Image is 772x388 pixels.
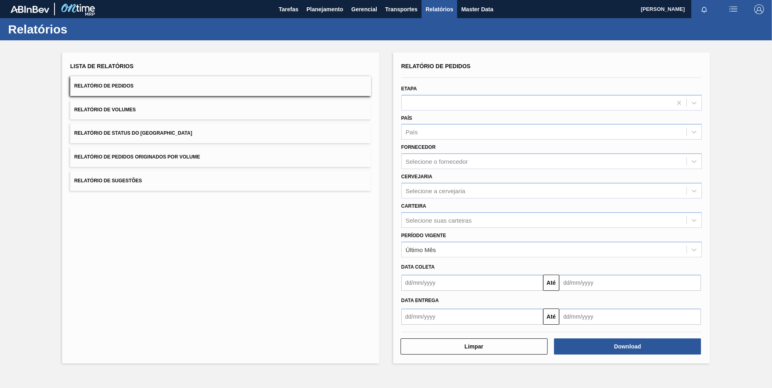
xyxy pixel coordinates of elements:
[559,275,701,291] input: dd/mm/yyyy
[74,154,200,160] span: Relatório de Pedidos Originados por Volume
[70,76,371,96] button: Relatório de Pedidos
[461,4,493,14] span: Master Data
[401,203,426,209] label: Carteira
[401,275,543,291] input: dd/mm/yyyy
[70,123,371,143] button: Relatório de Status do [GEOGRAPHIC_DATA]
[401,298,439,303] span: Data entrega
[401,309,543,325] input: dd/mm/yyyy
[74,107,136,113] span: Relatório de Volumes
[74,178,142,184] span: Relatório de Sugestões
[401,338,548,355] button: Limpar
[8,25,151,34] h1: Relatórios
[401,63,471,69] span: Relatório de Pedidos
[691,4,717,15] button: Notificações
[728,4,738,14] img: userActions
[401,115,412,121] label: País
[406,129,418,136] div: País
[70,147,371,167] button: Relatório de Pedidos Originados por Volume
[401,144,436,150] label: Fornecedor
[559,309,701,325] input: dd/mm/yyyy
[74,130,192,136] span: Relatório de Status do [GEOGRAPHIC_DATA]
[306,4,343,14] span: Planejamento
[554,338,701,355] button: Download
[401,86,417,92] label: Etapa
[10,6,49,13] img: TNhmsLtSVTkK8tSr43FrP2fwEKptu5GPRR3wAAAABJRU5ErkJggg==
[70,171,371,191] button: Relatório de Sugestões
[70,63,134,69] span: Lista de Relatórios
[385,4,417,14] span: Transportes
[279,4,298,14] span: Tarefas
[74,83,134,89] span: Relatório de Pedidos
[406,187,466,194] div: Selecione a cervejaria
[754,4,764,14] img: Logout
[543,275,559,291] button: Até
[401,174,432,179] label: Cervejaria
[406,246,436,253] div: Último Mês
[426,4,453,14] span: Relatórios
[351,4,377,14] span: Gerencial
[401,233,446,238] label: Período Vigente
[401,264,435,270] span: Data coleta
[543,309,559,325] button: Até
[406,217,472,223] div: Selecione suas carteiras
[70,100,371,120] button: Relatório de Volumes
[406,158,468,165] div: Selecione o fornecedor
